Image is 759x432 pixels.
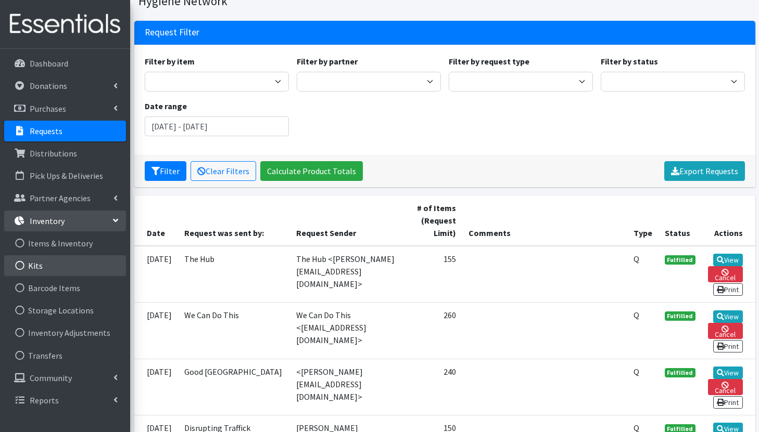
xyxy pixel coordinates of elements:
[4,255,126,276] a: Kits
[713,254,743,266] a: View
[290,195,410,246] th: Request Sender
[30,81,67,91] p: Donations
[4,322,126,343] a: Inventory Adjustments
[664,161,745,181] a: Export Requests
[702,195,755,246] th: Actions
[4,98,126,119] a: Purchases
[634,310,639,320] abbr: Quantity
[297,55,358,68] label: Filter by partner
[260,161,363,181] a: Calculate Product Totals
[191,161,256,181] a: Clear Filters
[4,188,126,208] a: Partner Agencies
[449,55,529,68] label: Filter by request type
[30,395,59,405] p: Reports
[708,379,742,395] a: Cancel
[30,126,62,136] p: Requests
[462,195,627,246] th: Comments
[713,396,743,409] a: Print
[4,278,126,298] a: Barcode Items
[410,246,462,303] td: 155
[30,216,65,226] p: Inventory
[410,359,462,415] td: 240
[178,303,290,359] td: We Can Do This
[290,246,410,303] td: The Hub <[PERSON_NAME][EMAIL_ADDRESS][DOMAIN_NAME]>
[4,390,126,411] a: Reports
[708,266,742,282] a: Cancel
[601,55,658,68] label: Filter by status
[30,193,91,203] p: Partner Agencies
[4,165,126,186] a: Pick Ups & Deliveries
[713,283,743,296] a: Print
[145,100,187,112] label: Date range
[713,310,743,323] a: View
[145,55,195,68] label: Filter by item
[410,195,462,246] th: # of Items (Request Limit)
[627,195,659,246] th: Type
[290,303,410,359] td: We Can Do This <[EMAIL_ADDRESS][DOMAIN_NAME]>
[134,359,178,415] td: [DATE]
[30,58,68,69] p: Dashboard
[290,359,410,415] td: <[PERSON_NAME][EMAIL_ADDRESS][DOMAIN_NAME]>
[30,103,66,114] p: Purchases
[4,211,126,231] a: Inventory
[30,373,72,383] p: Community
[178,195,290,246] th: Request was sent by:
[4,53,126,74] a: Dashboard
[713,366,743,379] a: View
[134,246,178,303] td: [DATE]
[634,254,639,264] abbr: Quantity
[145,27,199,38] h3: Request Filter
[4,7,126,42] img: HumanEssentials
[659,195,702,246] th: Status
[178,246,290,303] td: The Hub
[4,75,126,96] a: Donations
[4,368,126,388] a: Community
[4,121,126,141] a: Requests
[4,345,126,366] a: Transfers
[4,233,126,254] a: Items & Inventory
[665,255,696,265] span: Fulfilled
[4,143,126,164] a: Distributions
[665,368,696,377] span: Fulfilled
[145,161,186,181] button: Filter
[134,303,178,359] td: [DATE]
[708,323,742,339] a: Cancel
[4,300,126,321] a: Storage Locations
[30,148,77,159] p: Distributions
[410,303,462,359] td: 260
[713,340,743,352] a: Print
[30,171,103,181] p: Pick Ups & Deliveries
[178,359,290,415] td: Good [GEOGRAPHIC_DATA]
[134,195,178,246] th: Date
[145,116,289,136] input: January 1, 2011 - December 31, 2011
[634,366,639,377] abbr: Quantity
[665,311,696,321] span: Fulfilled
